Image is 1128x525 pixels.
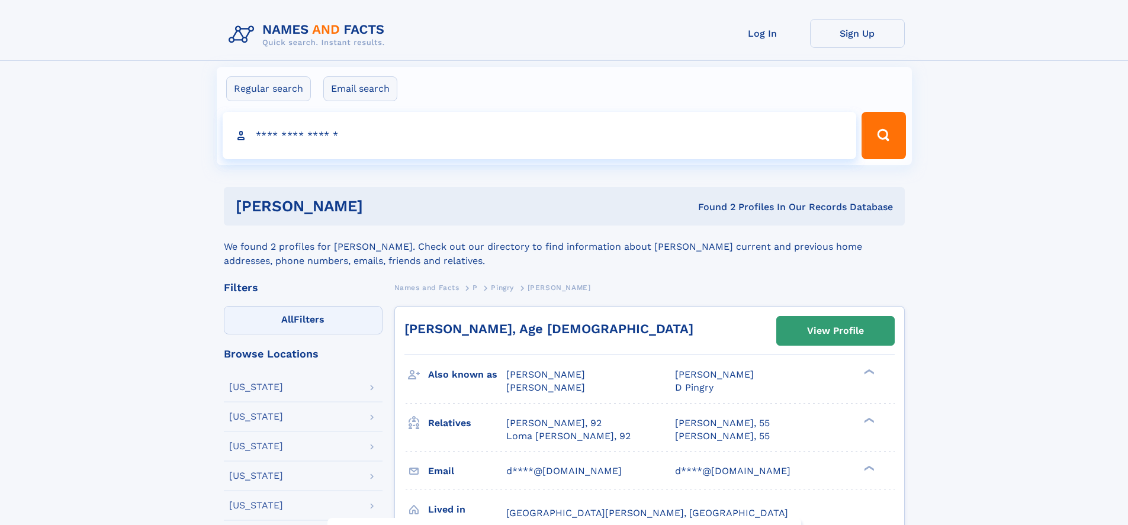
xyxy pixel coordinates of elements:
[428,500,506,520] h3: Lived in
[506,430,631,443] a: Loma [PERSON_NAME], 92
[675,369,754,380] span: [PERSON_NAME]
[862,112,905,159] button: Search Button
[675,417,770,430] a: [PERSON_NAME], 55
[675,382,714,393] span: D Pingry
[506,417,602,430] a: [PERSON_NAME], 92
[428,461,506,481] h3: Email
[229,501,283,510] div: [US_STATE]
[394,280,459,295] a: Names and Facts
[428,413,506,433] h3: Relatives
[224,19,394,51] img: Logo Names and Facts
[506,369,585,380] span: [PERSON_NAME]
[506,507,788,518] span: [GEOGRAPHIC_DATA][PERSON_NAME], [GEOGRAPHIC_DATA]
[236,199,531,214] h1: [PERSON_NAME]
[528,284,591,292] span: [PERSON_NAME]
[675,430,770,443] a: [PERSON_NAME], 55
[810,19,905,48] a: Sign Up
[229,412,283,421] div: [US_STATE]
[473,280,478,295] a: P
[323,76,397,101] label: Email search
[404,321,693,336] a: [PERSON_NAME], Age [DEMOGRAPHIC_DATA]
[531,201,893,214] div: Found 2 Profiles In Our Records Database
[224,282,383,293] div: Filters
[223,112,857,159] input: search input
[229,442,283,451] div: [US_STATE]
[777,317,894,345] a: View Profile
[224,226,905,268] div: We found 2 profiles for [PERSON_NAME]. Check out our directory to find information about [PERSON_...
[506,382,585,393] span: [PERSON_NAME]
[861,416,875,424] div: ❯
[807,317,864,344] div: View Profile
[715,19,810,48] a: Log In
[428,365,506,385] h3: Also known as
[229,471,283,481] div: [US_STATE]
[473,284,478,292] span: P
[226,76,311,101] label: Regular search
[224,306,383,334] label: Filters
[491,280,514,295] a: Pingry
[861,464,875,472] div: ❯
[229,382,283,392] div: [US_STATE]
[224,349,383,359] div: Browse Locations
[491,284,514,292] span: Pingry
[281,314,294,325] span: All
[861,368,875,376] div: ❯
